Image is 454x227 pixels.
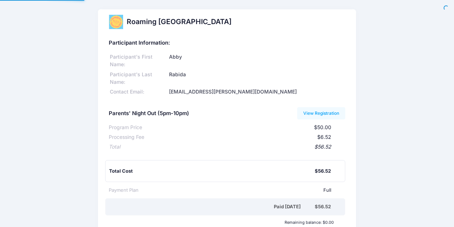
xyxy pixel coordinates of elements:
[315,203,331,210] div: $56.52
[314,124,331,130] span: $50.00
[120,143,332,151] div: $56.52
[109,143,120,151] div: Total
[105,220,337,224] div: Remaining balance: $0.00
[109,71,168,86] div: Participant's Last Name:
[297,107,346,119] a: View Registration
[109,110,189,117] h5: Parents' Night Out (5pm-10pm)
[144,133,332,141] div: $6.52
[109,187,139,194] div: Payment Plan
[315,168,331,175] div: $56.52
[109,168,315,175] div: Total Cost
[168,88,346,96] div: [EMAIL_ADDRESS][PERSON_NAME][DOMAIN_NAME]
[168,53,346,68] div: Abby
[109,40,346,46] h5: Participant Information:
[127,18,231,26] h2: Roaming [GEOGRAPHIC_DATA]
[110,203,315,210] div: Paid [DATE]
[139,187,332,194] div: Full
[109,133,144,141] div: Processing Fee
[109,88,168,96] div: Contact Email:
[109,124,142,131] div: Program Price
[168,71,346,86] div: Rabida
[109,53,168,68] div: Participant's First Name:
